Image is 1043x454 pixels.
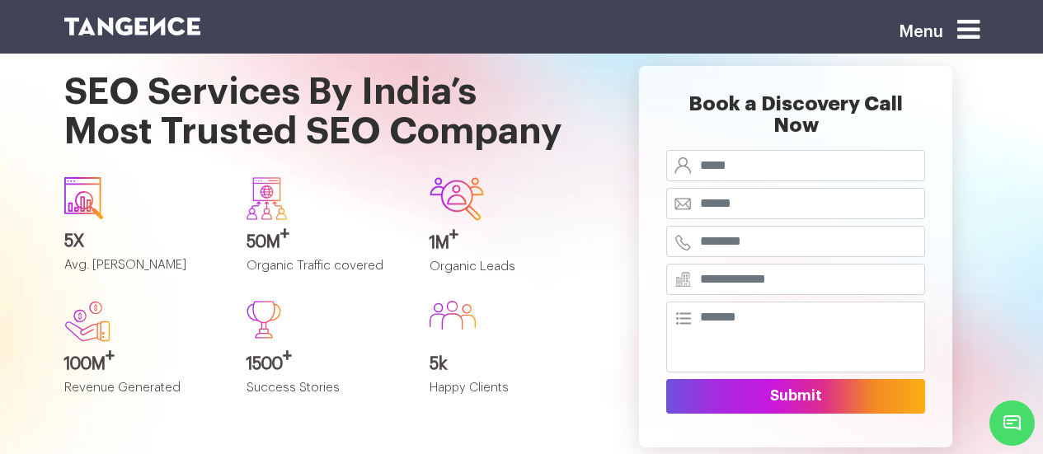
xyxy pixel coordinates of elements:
button: Submit [666,379,925,414]
img: Group-642.svg [430,177,484,221]
h1: SEO Services By India’s Most Trusted SEO Company [64,33,588,164]
sup: + [280,226,289,242]
h3: 1500 [247,355,405,373]
img: Group-640.svg [247,177,287,220]
span: Chat Widget [989,400,1035,446]
h2: Book a Discovery Call Now [666,93,925,150]
p: Revenue Generated [64,381,223,409]
img: Path%20473.svg [247,301,281,339]
p: Success Stories [247,381,405,409]
p: Organic Leads [430,260,588,288]
h3: 5X [64,232,223,250]
h3: 1M [430,234,588,252]
img: icon1.svg [64,177,104,219]
p: Avg. [PERSON_NAME] [64,259,223,286]
p: Happy Clients [430,381,588,409]
img: logo SVG [64,17,201,35]
sup: + [449,227,458,243]
h3: 5k [430,355,588,373]
sup: + [106,348,115,364]
h3: 50M [247,233,405,251]
img: Group%20586.svg [430,301,476,330]
h3: 100M [64,355,223,373]
img: new.svg [64,301,110,342]
sup: + [283,348,292,364]
p: Organic Traffic covered [247,260,405,287]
